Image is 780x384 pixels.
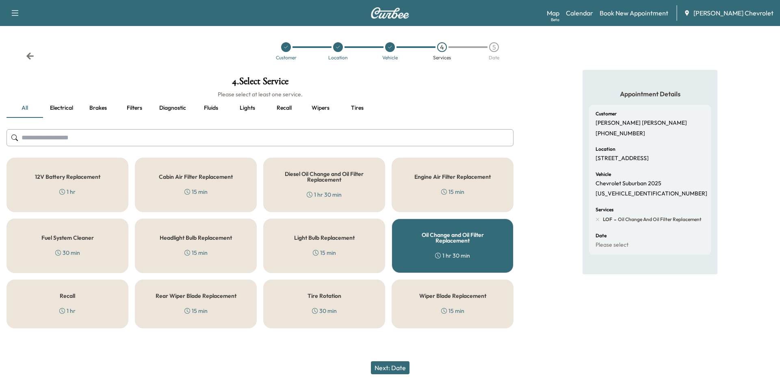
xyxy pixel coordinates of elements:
[307,191,342,199] div: 1 hr 30 min
[313,249,336,257] div: 15 min
[328,55,348,60] div: Location
[156,293,236,299] h5: Rear Wiper Blade Replacement
[6,98,513,118] div: basic tabs example
[551,17,559,23] div: Beta
[160,235,232,241] h5: Headlight Bulb Replacement
[596,207,613,212] h6: Services
[266,98,302,118] button: Recall
[414,174,491,180] h5: Engine Air Filter Replacement
[596,172,611,177] h6: Vehicle
[435,252,470,260] div: 1 hr 30 min
[26,52,34,60] div: Back
[596,190,707,197] p: [US_VEHICLE_IDENTIFICATION_NUMBER]
[184,249,208,257] div: 15 min
[59,307,76,315] div: 1 hr
[589,89,711,98] h5: Appointment Details
[41,235,94,241] h5: Fuel System Cleaner
[6,76,513,90] h1: 4 . Select Service
[229,98,266,118] button: Lights
[596,111,617,116] h6: Customer
[43,98,80,118] button: Electrical
[616,216,702,223] span: Oil Change and Oil Filter Replacement
[382,55,398,60] div: Vehicle
[294,235,355,241] h5: Light Bulb Replacement
[277,171,372,182] h5: Diesel Oil Change and Oil Filter Replacement
[339,98,375,118] button: Tires
[596,241,628,249] p: Please select
[596,155,649,162] p: [STREET_ADDRESS]
[489,42,499,52] div: 5
[370,7,409,19] img: Curbee Logo
[371,361,409,374] button: Next: Date
[441,188,464,196] div: 15 min
[419,293,486,299] h5: Wiper Blade Replacement
[184,307,208,315] div: 15 min
[693,8,773,18] span: [PERSON_NAME] Chevrolet
[308,293,341,299] h5: Tire Rotation
[35,174,100,180] h5: 12V Battery Replacement
[437,42,447,52] div: 4
[159,174,233,180] h5: Cabin Air Filter Replacement
[60,293,75,299] h5: Recall
[596,180,661,187] p: Chevrolet Suburban 2025
[596,119,687,127] p: [PERSON_NAME] [PERSON_NAME]
[153,98,193,118] button: Diagnostic
[184,188,208,196] div: 15 min
[566,8,593,18] a: Calendar
[433,55,451,60] div: Services
[596,233,607,238] h6: Date
[441,307,464,315] div: 15 min
[276,55,297,60] div: Customer
[612,215,616,223] span: -
[302,98,339,118] button: Wipers
[6,98,43,118] button: all
[405,232,500,243] h5: Oil Change and Oil Filter Replacement
[55,249,80,257] div: 30 min
[80,98,116,118] button: Brakes
[6,90,513,98] h6: Please select at least one service.
[193,98,229,118] button: Fluids
[312,307,337,315] div: 30 min
[489,55,499,60] div: Date
[596,147,615,152] h6: Location
[116,98,153,118] button: Filters
[603,216,612,223] span: LOF
[547,8,559,18] a: MapBeta
[59,188,76,196] div: 1 hr
[596,130,645,137] p: [PHONE_NUMBER]
[600,8,668,18] a: Book New Appointment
